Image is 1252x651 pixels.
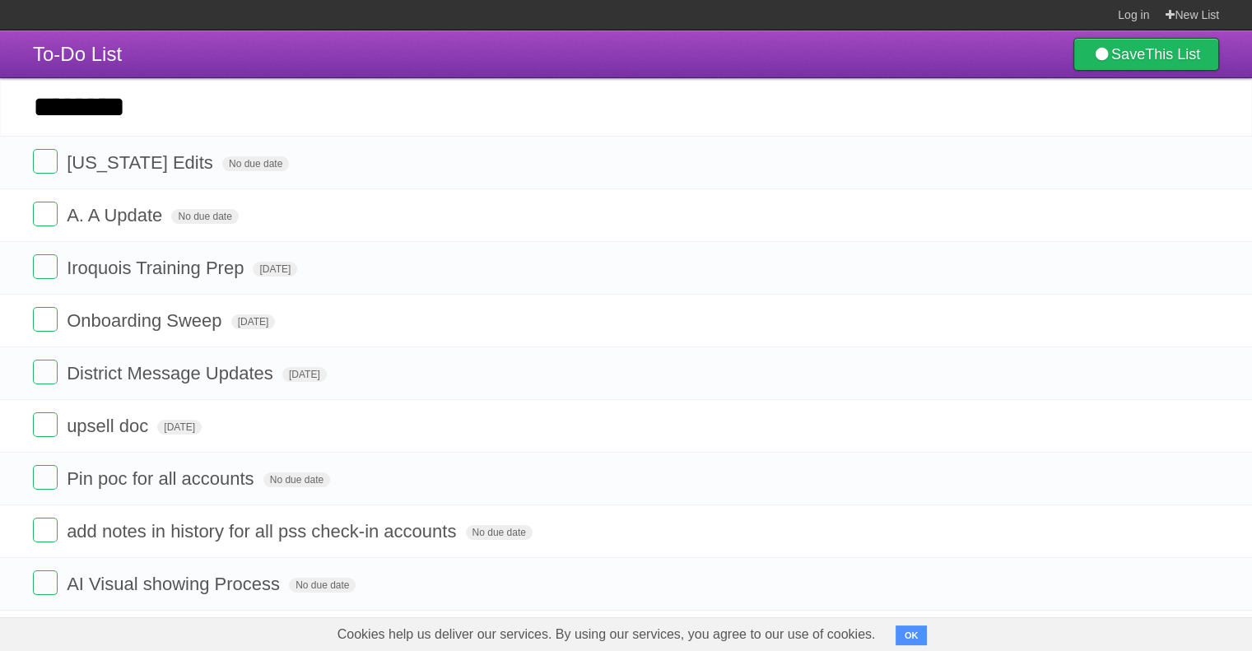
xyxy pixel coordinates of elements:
span: [DATE] [157,420,202,435]
span: No due date [466,525,533,540]
span: A. A Update [67,205,166,226]
label: Done [33,360,58,384]
label: Done [33,570,58,595]
span: No due date [222,156,289,171]
span: [DATE] [231,314,276,329]
span: Iroquois Training Prep [67,258,248,278]
b: This List [1145,46,1200,63]
span: District Message Updates [67,363,277,384]
span: No due date [171,209,238,224]
span: [DATE] [253,262,297,277]
span: [US_STATE] Edits [67,152,217,173]
span: Pin poc for all accounts [67,468,258,489]
span: No due date [289,578,356,593]
span: Onboarding Sweep [67,310,226,331]
span: upsell doc [67,416,152,436]
span: add notes in history for all pss check-in accounts [67,521,460,542]
label: Done [33,307,58,332]
label: Done [33,518,58,542]
label: Done [33,254,58,279]
button: OK [896,625,928,645]
label: Done [33,465,58,490]
span: Cookies help us deliver our services. By using our services, you agree to our use of cookies. [321,618,892,651]
a: SaveThis List [1073,38,1219,71]
span: [DATE] [282,367,327,382]
label: Done [33,412,58,437]
span: AI Visual showing Process [67,574,284,594]
label: Done [33,202,58,226]
label: Done [33,149,58,174]
span: To-Do List [33,43,122,65]
span: No due date [263,472,330,487]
